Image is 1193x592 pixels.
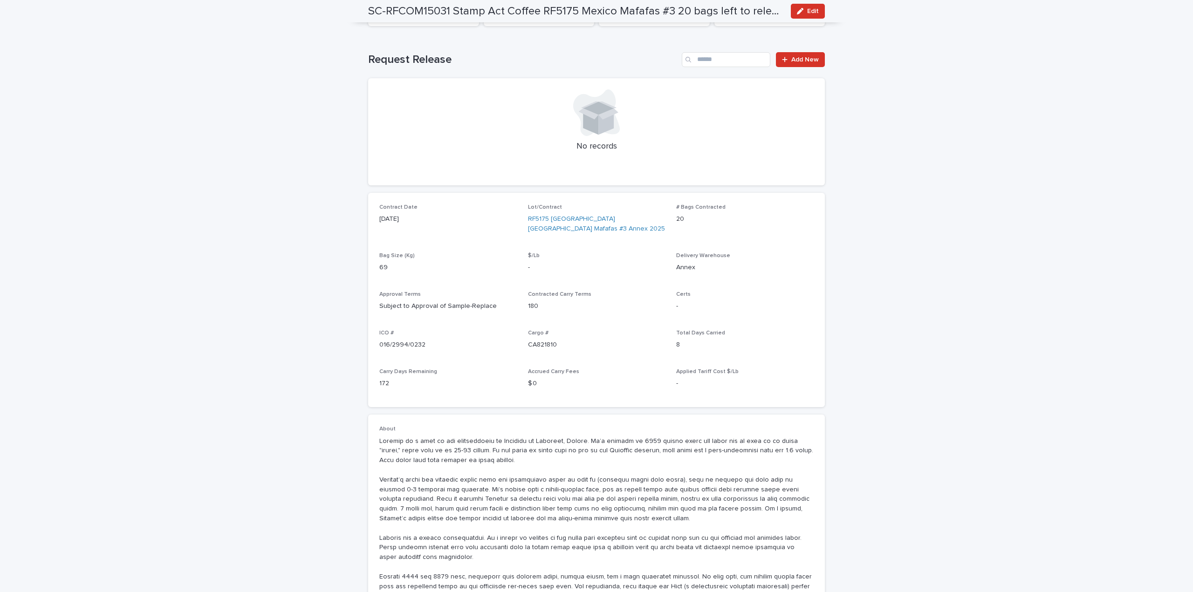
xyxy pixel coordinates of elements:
[379,379,517,388] p: 172
[682,52,770,67] input: Search
[379,292,421,297] span: Approval Terms
[379,301,517,311] p: Subject to Approval of Sample-Replace
[676,379,814,388] p: -
[368,53,678,67] h1: Request Release
[379,204,418,210] span: Contract Date
[379,214,517,224] p: [DATE]
[528,379,665,388] p: $ 0
[676,292,691,297] span: Certs
[676,214,814,224] p: 20
[379,142,814,152] p: No records
[379,253,415,259] span: Bag Size (Kg)
[676,263,814,272] p: Annex
[676,340,814,350] p: 8
[528,340,665,350] p: CA821810
[379,263,517,272] p: 69
[528,204,562,210] span: Lot/Contract
[676,204,726,210] span: # Bags Contracted
[528,292,591,297] span: Contracted Carry Terms
[379,330,394,336] span: ICO #
[676,253,730,259] span: Delivery Warehouse
[791,56,819,63] span: Add New
[776,52,825,67] a: Add New
[528,330,549,336] span: Cargo #
[528,301,665,311] p: 180
[791,4,825,19] button: Edit
[528,214,665,234] a: RF5175 [GEOGRAPHIC_DATA] [GEOGRAPHIC_DATA] Mafafas #3 Annex 2025
[379,426,396,432] span: About
[807,8,819,14] span: Edit
[528,369,579,374] span: Accrued Carry Fees
[379,369,437,374] span: Carry Days Remaining
[528,263,665,272] p: -
[528,253,540,259] span: $/Lb
[379,340,517,350] p: 016/2994/0232
[676,369,739,374] span: Applied Tariff Cost $/Lb
[676,330,725,336] span: Total Days Carried
[368,5,783,18] h2: SC-RFCOM15031 Stamp Act Coffee RF5175 Mexico Mafafas #3 20 bags left to release
[676,301,814,311] p: -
